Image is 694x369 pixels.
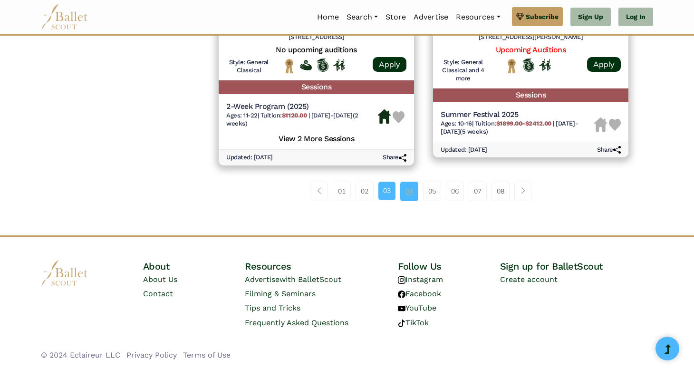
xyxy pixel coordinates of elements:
h6: Share [383,154,406,162]
a: Subscribe [512,7,563,26]
a: Home [313,7,343,27]
h4: Sign up for BalletScout [500,260,653,272]
span: Subscribe [526,11,559,22]
a: 06 [446,182,464,201]
a: Instagram [398,275,443,284]
img: National [283,58,295,73]
span: [DATE]-[DATE] (5 weeks) [441,120,578,135]
span: with BalletScout [280,275,341,284]
a: Search [343,7,382,27]
img: tiktok logo [398,320,405,327]
img: Offers Scholarship [522,58,534,72]
a: Upcoming Auditions [496,45,566,54]
h5: Sessions [219,80,414,94]
a: Sign Up [570,8,611,27]
h6: | | [441,120,594,136]
img: gem.svg [516,11,524,22]
img: Heart [609,119,621,131]
span: Tuition: [475,120,553,127]
h6: | | [226,112,378,128]
li: © 2024 Eclaireur LLC [41,349,120,361]
img: Offers Scholarship [317,58,328,72]
h6: Updated: [DATE] [441,146,487,154]
b: $1899.00-$2412.00 [496,120,551,127]
a: Contact [143,289,173,298]
img: logo [41,260,88,286]
h5: 2-Week Program (2025) [226,102,378,112]
span: Ages: 10-16 [441,120,472,127]
a: Tips and Tricks [245,303,300,312]
h5: View 2 More Sessions [226,132,406,144]
img: National [506,58,518,73]
a: Terms of Use [183,350,231,359]
h6: Style: General Classical [226,58,271,75]
a: 03 [378,182,395,200]
a: Apply [373,57,406,72]
img: Housing Available [378,109,391,124]
a: Apply [587,57,621,72]
a: 07 [469,182,487,201]
a: Store [382,7,410,27]
a: Resources [452,7,504,27]
a: Facebook [398,289,441,298]
a: About Us [143,275,177,284]
h4: Resources [245,260,398,272]
h4: Follow Us [398,260,500,272]
a: 01 [333,182,351,201]
a: TikTok [398,318,429,327]
a: Frequently Asked Questions [245,318,348,327]
h6: Updated: [DATE] [226,154,273,162]
h5: Sessions [433,88,628,102]
h5: Summer Festival 2025 [441,110,594,120]
img: In Person [333,59,345,71]
a: Privacy Policy [126,350,177,359]
a: Filming & Seminars [245,289,316,298]
a: Advertisewith BalletScout [245,275,341,284]
img: instagram logo [398,276,405,284]
h6: Style: General Classical and 4 more [441,58,486,83]
a: YouTube [398,303,436,312]
h4: About [143,260,245,272]
a: Log In [618,8,653,27]
span: [DATE]-[DATE] (2 weeks) [226,112,358,127]
span: Ages: 11-22 [226,112,258,119]
h6: [STREET_ADDRESS] [226,33,406,41]
a: Advertise [410,7,452,27]
img: In Person [539,59,551,71]
a: 02 [356,182,374,201]
img: Housing Unavailable [594,117,607,132]
a: 05 [423,182,441,201]
img: Heart [393,111,405,123]
a: 08 [492,182,510,201]
h6: [STREET_ADDRESS][PERSON_NAME] [441,33,621,41]
img: Offers Financial Aid [300,60,312,70]
a: 04 [400,182,418,201]
img: youtube logo [398,305,405,312]
span: Tuition: [260,112,308,119]
b: $1120.00 [282,112,307,119]
h5: No upcoming auditions [226,45,406,55]
img: facebook logo [398,291,405,298]
a: Create account [500,275,558,284]
nav: Page navigation example [311,182,537,201]
h6: Share [597,146,621,154]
